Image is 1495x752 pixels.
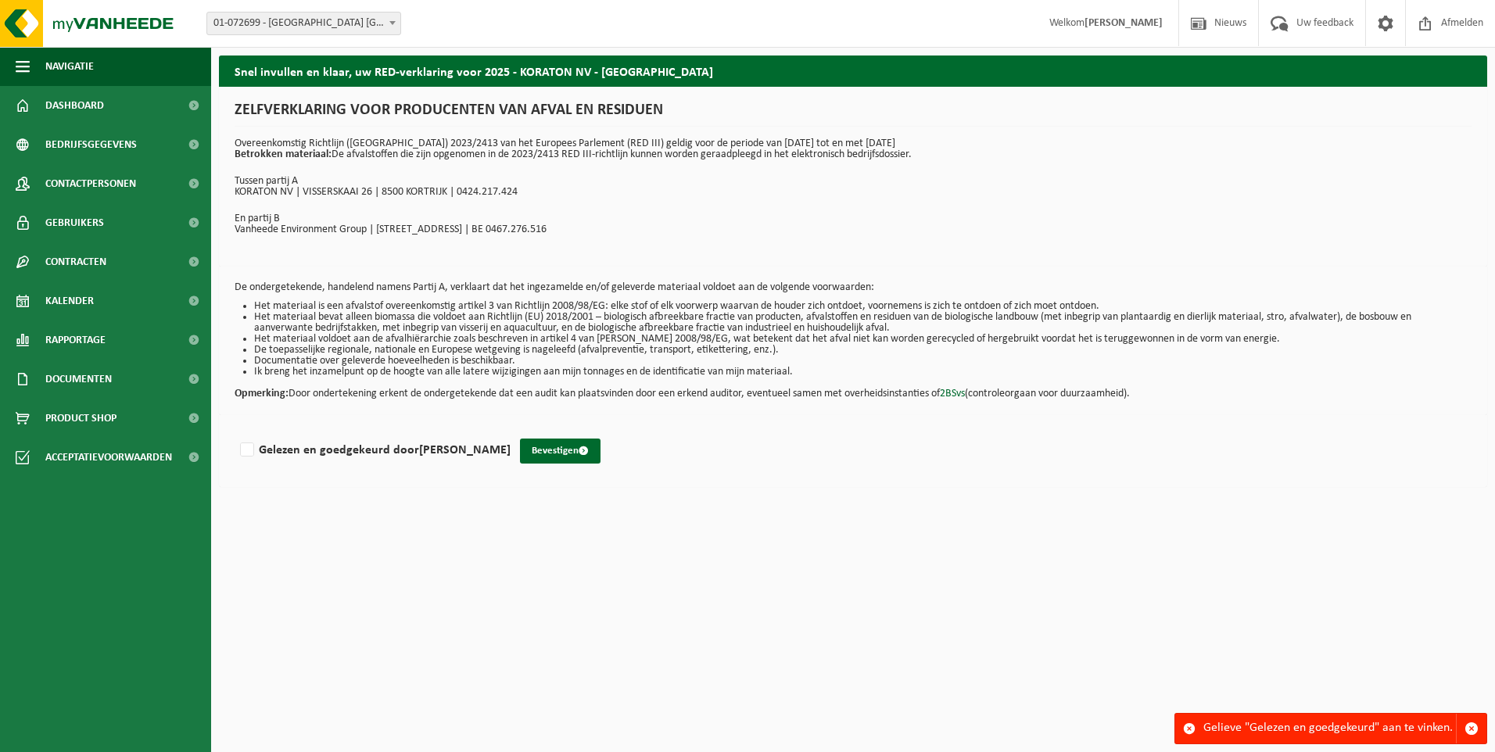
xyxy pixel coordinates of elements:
span: Bedrijfsgegevens [45,125,137,164]
span: Documenten [45,360,112,399]
div: Gelieve "Gelezen en goedgekeurd" aan te vinken. [1203,714,1456,743]
li: De toepasselijke regionale, nationale en Europese wetgeving is nageleefd (afvalpreventie, transpo... [254,345,1472,356]
p: Door ondertekening erkent de ondergetekende dat een audit kan plaatsvinden door een erkend audito... [235,378,1472,399]
p: Tussen partij A [235,176,1472,187]
p: Vanheede Environment Group | [STREET_ADDRESS] | BE 0467.276.516 [235,224,1472,235]
strong: Betrokken materiaal: [235,149,332,160]
span: Acceptatievoorwaarden [45,438,172,477]
h2: Snel invullen en klaar, uw RED-verklaring voor 2025 - KORATON NV - [GEOGRAPHIC_DATA] [219,56,1487,86]
p: KORATON NV | VISSERSKAAI 26 | 8500 KORTRIJK | 0424.217.424 [235,187,1472,198]
li: Het materiaal voldoet aan de afvalhiërarchie zoals beschreven in artikel 4 van [PERSON_NAME] 2008... [254,334,1472,345]
p: En partij B [235,213,1472,224]
strong: Opmerking: [235,388,289,399]
li: Documentatie over geleverde hoeveelheden is beschikbaar. [254,356,1472,367]
label: Gelezen en goedgekeurd door [237,439,511,462]
li: Het materiaal is een afvalstof overeenkomstig artikel 3 van Richtlijn 2008/98/EG: elke stof of el... [254,301,1472,312]
span: Rapportage [45,320,106,360]
span: Kalender [45,281,94,320]
a: 2BSvs [940,388,965,399]
span: Gebruikers [45,203,104,242]
strong: [PERSON_NAME] [419,444,511,457]
p: Overeenkomstig Richtlijn ([GEOGRAPHIC_DATA]) 2023/2413 van het Europees Parlement (RED III) geldi... [235,138,1472,160]
button: Bevestigen [520,439,601,464]
span: Navigatie [45,47,94,86]
strong: [PERSON_NAME] [1085,17,1163,29]
span: Contracten [45,242,106,281]
span: Product Shop [45,399,117,438]
p: De ondergetekende, handelend namens Partij A, verklaart dat het ingezamelde en/of geleverde mater... [235,282,1472,293]
span: Dashboard [45,86,104,125]
span: Contactpersonen [45,164,136,203]
span: 01-072699 - KORATON NV - KORTRIJK [206,12,401,35]
h1: ZELFVERKLARING VOOR PRODUCENTEN VAN AFVAL EN RESIDUEN [235,102,1472,127]
li: Het materiaal bevat alleen biomassa die voldoet aan Richtlijn (EU) 2018/2001 – biologisch afbreek... [254,312,1472,334]
span: 01-072699 - KORATON NV - KORTRIJK [207,13,400,34]
li: Ik breng het inzamelpunt op de hoogte van alle latere wijzigingen aan mijn tonnages en de identif... [254,367,1472,378]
